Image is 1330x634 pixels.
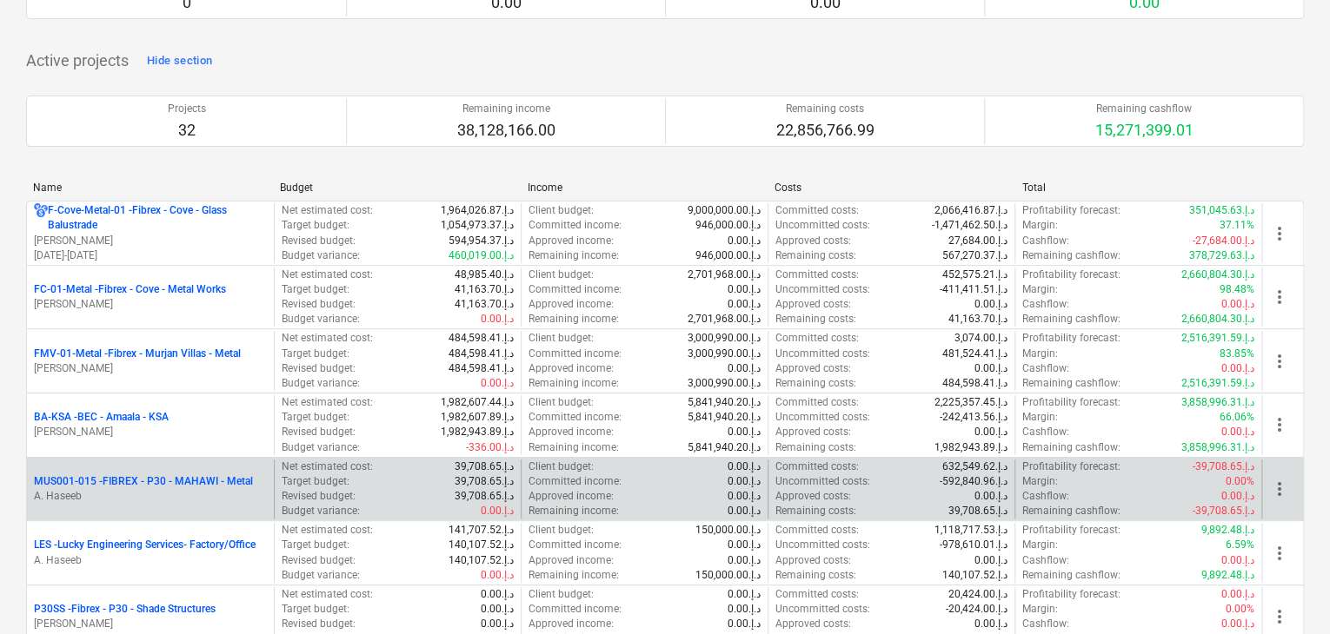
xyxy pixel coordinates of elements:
[33,182,266,194] div: Name
[948,504,1007,518] p: 39,708.65د.إ.‏
[775,440,856,455] p: Remaining costs :
[934,203,1007,218] p: 2,066,416.87د.إ.‏
[282,523,373,538] p: Net estimated cost :
[282,234,356,248] p: Revised budget :
[1221,425,1254,439] p: 0.00د.إ.‏
[1022,267,1121,282] p: Profitability forecast :
[529,504,619,518] p: Remaining income :
[1193,459,1254,474] p: -39,708.65د.إ.‏
[942,267,1007,282] p: 452,575.21د.إ.‏
[775,602,870,617] p: Uncommitted costs :
[775,395,859,410] p: Committed costs :
[942,347,1007,361] p: 481,524.41د.إ.‏
[1022,489,1069,504] p: Cashflow :
[282,602,349,617] p: Target budget :
[695,248,761,263] p: 946,000.00د.إ.‏
[688,203,761,218] p: 9,000,000.00د.إ.‏
[282,218,349,233] p: Target budget :
[948,234,1007,248] p: 27,684.00د.إ.‏
[34,347,241,361] p: FMV-01-Metal - Fibrex - Murjan Villas - Metal
[940,474,1007,489] p: -592,840.96د.إ.‏
[1221,297,1254,312] p: 0.00د.إ.‏
[449,331,514,346] p: 484,598.41د.إ.‏
[1022,410,1058,425] p: Margin :
[1181,440,1254,455] p: 3,858,996.31د.إ.‏
[974,425,1007,439] p: 0.00د.إ.‏
[529,474,622,489] p: Committed income :
[728,297,761,312] p: 0.00د.إ.‏
[1220,347,1254,361] p: 83.85%
[529,602,622,617] p: Committed income :
[1022,474,1058,489] p: Margin :
[775,248,856,263] p: Remaining costs :
[1221,489,1254,504] p: 0.00د.إ.‏
[942,568,1007,583] p: 140,107.52د.إ.‏
[728,474,761,489] p: 0.00د.إ.‏
[449,361,514,376] p: 484,598.41د.إ.‏
[481,587,514,602] p: 0.00د.إ.‏
[948,587,1007,602] p: 20,424.00د.إ.‏
[481,504,514,518] p: 0.00د.إ.‏
[1022,347,1058,361] p: Margin :
[529,568,619,583] p: Remaining income :
[34,617,267,631] p: [PERSON_NAME]
[455,282,514,297] p: 41,163.70د.إ.‏
[974,297,1007,312] p: 0.00د.إ.‏
[282,361,356,376] p: Revised budget :
[1201,523,1254,538] p: 9,892.48د.إ.‏
[775,587,859,602] p: Committed costs :
[282,347,349,361] p: Target budget :
[282,553,356,568] p: Revised budget :
[441,395,514,410] p: 1,982,607.44د.إ.‏
[449,248,514,263] p: 460,019.00د.إ.‏
[282,312,360,327] p: Budget variance :
[728,553,761,568] p: 0.00د.إ.‏
[775,312,856,327] p: Remaining costs :
[775,331,859,346] p: Committed costs :
[449,347,514,361] p: 484,598.41د.إ.‏
[775,182,1007,194] div: Costs
[1022,376,1121,391] p: Remaining cashflow :
[688,395,761,410] p: 5,841,940.20د.إ.‏
[455,489,514,504] p: 39,708.65د.إ.‏
[728,489,761,504] p: 0.00د.إ.‏
[775,297,851,312] p: Approved costs :
[529,395,594,410] p: Client budget :
[26,50,129,71] p: Active projects
[441,425,514,439] p: 1,982,943.89د.إ.‏
[34,553,267,568] p: A. Haseeb
[529,347,622,361] p: Committed income :
[1269,223,1290,244] span: more_vert
[688,347,761,361] p: 3,000,990.00د.إ.‏
[282,331,373,346] p: Net estimated cost :
[34,282,226,297] p: FC-01-Metal - Fibrex - Cove - Metal Works
[775,218,870,233] p: Uncommitted costs :
[529,203,594,218] p: Client budget :
[282,282,349,297] p: Target budget :
[529,538,622,552] p: Committed income :
[529,425,614,439] p: Approved income :
[1221,361,1254,376] p: 0.00د.إ.‏
[466,440,514,455] p: -336.00د.إ.‏
[34,489,267,504] p: A. Haseeb
[147,51,212,71] div: Hide section
[282,425,356,439] p: Revised budget :
[776,102,874,116] p: Remaining costs
[1022,568,1121,583] p: Remaining cashflow :
[529,312,619,327] p: Remaining income :
[282,297,356,312] p: Revised budget :
[455,474,514,489] p: 39,708.65د.إ.‏
[775,203,859,218] p: Committed costs :
[1022,218,1058,233] p: Margin :
[529,617,614,631] p: Approved income :
[449,538,514,552] p: 140,107.52د.إ.‏
[728,602,761,617] p: 0.00د.إ.‏
[688,267,761,282] p: 2,701,968.00د.إ.‏
[688,376,761,391] p: 3,000,990.00د.إ.‏
[1022,203,1121,218] p: Profitability forecast :
[481,376,514,391] p: 0.00د.إ.‏
[457,120,555,141] p: 38,128,166.00
[1193,504,1254,518] p: -39,708.65د.إ.‏
[168,102,206,116] p: Projects
[728,538,761,552] p: 0.00د.إ.‏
